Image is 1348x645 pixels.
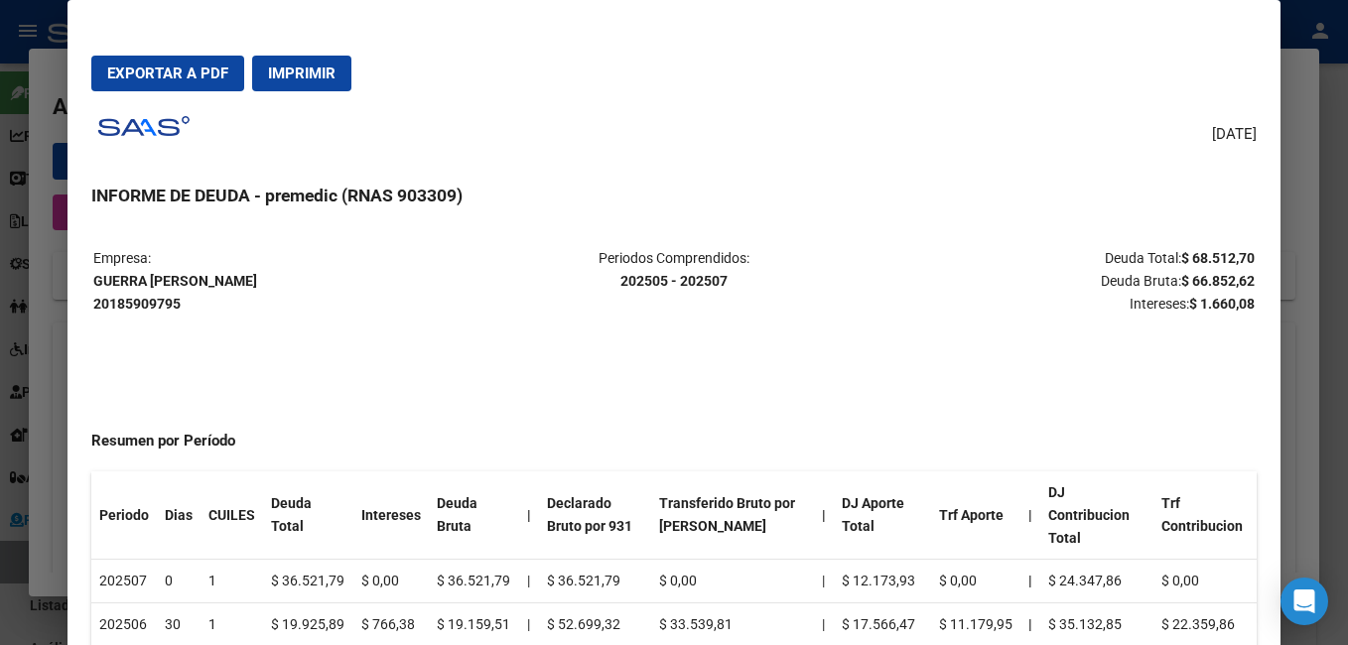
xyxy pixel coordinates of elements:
td: 202507 [91,560,157,603]
td: | [814,560,834,603]
td: $ 36.521,79 [263,560,353,603]
strong: GUERRA [PERSON_NAME] 20185909795 [93,273,257,312]
strong: $ 68.512,70 [1181,250,1255,266]
th: | [814,471,834,560]
h4: Resumen por Período [91,430,1257,452]
th: DJ Aporte Total [834,471,930,560]
button: Imprimir [252,56,351,91]
td: 1 [201,560,263,603]
td: $ 0,00 [353,560,429,603]
th: Declarado Bruto por 931 [539,471,651,560]
span: Exportar a PDF [107,64,228,82]
th: Intereses [353,471,429,560]
th: | [519,471,539,560]
th: Transferido Bruto por [PERSON_NAME] [651,471,814,560]
td: $ 12.173,93 [834,560,930,603]
strong: $ 66.852,62 [1181,273,1255,289]
td: $ 0,00 [1153,560,1257,603]
strong: 202505 - 202507 [620,273,728,289]
p: Deuda Total: Deuda Bruta: Intereses: [869,247,1255,315]
th: Deuda Bruta [429,471,519,560]
th: CUILES [201,471,263,560]
p: Empresa: [93,247,479,315]
strong: $ 1.660,08 [1189,296,1255,312]
th: Deuda Total [263,471,353,560]
button: Exportar a PDF [91,56,244,91]
p: Periodos Comprendidos: [481,247,868,293]
th: Periodo [91,471,157,560]
td: $ 0,00 [931,560,1020,603]
td: $ 36.521,79 [539,560,651,603]
span: Imprimir [268,64,336,82]
th: Dias [157,471,201,560]
td: | [519,560,539,603]
h3: INFORME DE DEUDA - premedic (RNAS 903309) [91,183,1257,208]
td: $ 24.347,86 [1040,560,1153,603]
th: Trf Aporte [931,471,1020,560]
td: $ 0,00 [651,560,814,603]
span: [DATE] [1212,123,1257,146]
div: Open Intercom Messenger [1281,578,1328,625]
td: $ 36.521,79 [429,560,519,603]
td: 0 [157,560,201,603]
th: | [1020,560,1040,603]
th: | [1020,471,1040,560]
th: Trf Contribucion [1153,471,1257,560]
th: DJ Contribucion Total [1040,471,1153,560]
